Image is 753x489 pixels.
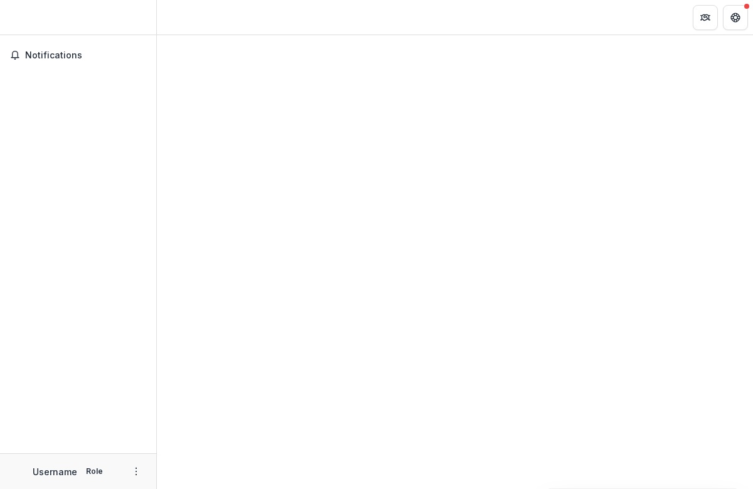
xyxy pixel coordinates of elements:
[33,465,77,478] p: Username
[693,5,718,30] button: Partners
[25,50,146,61] span: Notifications
[82,466,107,477] p: Role
[723,5,748,30] button: Get Help
[129,464,144,479] button: More
[5,45,151,65] button: Notifications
